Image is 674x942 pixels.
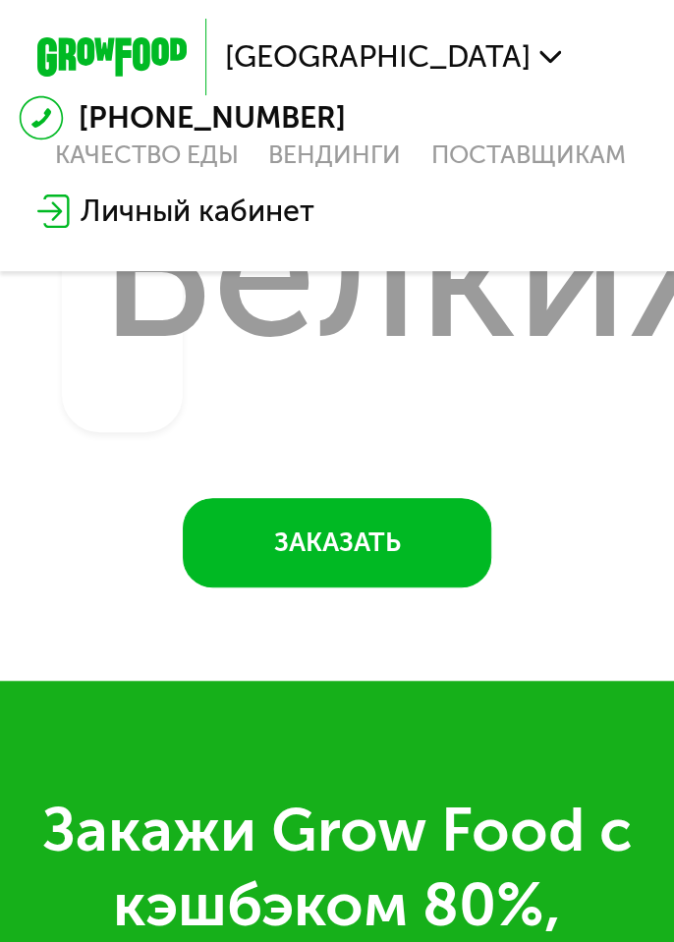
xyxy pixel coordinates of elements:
a: [PHONE_NUMBER] [19,95,346,140]
a: Качество еды [55,140,239,170]
button: Заказать [183,498,491,587]
div: Белки [99,180,628,367]
span: [GEOGRAPHIC_DATA] [225,42,531,72]
div: Личный кабинет [81,189,314,234]
div: поставщикам [430,140,625,170]
a: Вендинги [268,140,401,170]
